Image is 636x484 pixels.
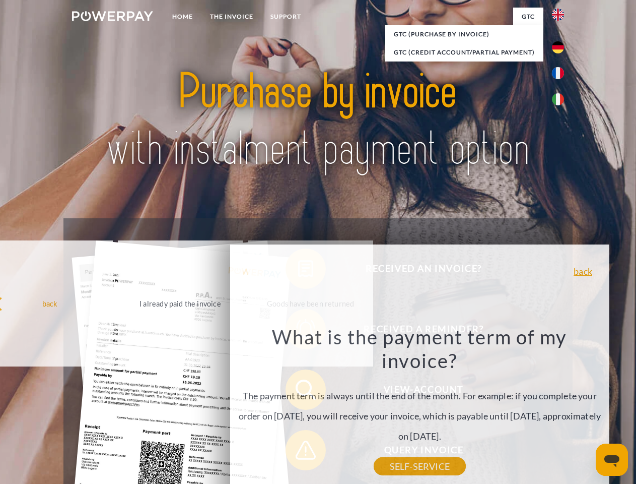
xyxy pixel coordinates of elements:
img: title-powerpay_en.svg [96,48,540,193]
h3: What is the payment term of my invoice? [236,325,603,373]
a: THE INVOICE [201,8,262,26]
iframe: Button to launch messaging window [596,444,628,476]
a: back [574,267,592,276]
img: en [552,9,564,21]
a: GTC [513,8,543,26]
a: Home [164,8,201,26]
div: The payment term is always until the end of the month. For example: if you complete your order on... [236,325,603,466]
a: Support [262,8,310,26]
a: SELF-SERVICE [374,457,466,475]
img: it [552,93,564,105]
a: GTC (Purchase by invoice) [385,25,543,43]
img: de [552,41,564,53]
img: logo-powerpay-white.svg [72,11,153,21]
div: I already paid the invoice [124,296,237,310]
a: GTC (Credit account/partial payment) [385,43,543,62]
img: fr [552,67,564,79]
